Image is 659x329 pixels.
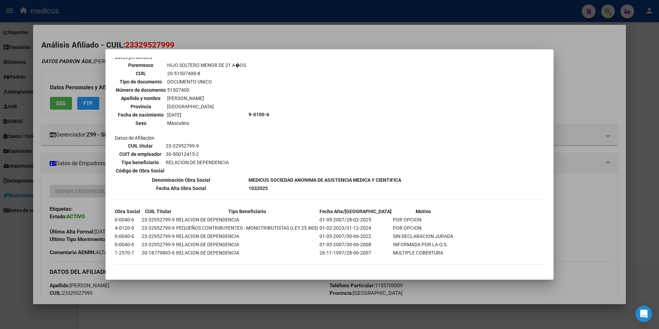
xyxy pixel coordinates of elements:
td: HIJO SOLTERO MENOR DE 21 A�OS [167,61,246,69]
td: 23-32952799-9 [141,241,175,248]
td: RELACION DE DEPENDENCIA [176,241,318,248]
th: Número de documento [115,86,166,94]
td: 0-0040-6 [114,232,141,240]
td: 23-32952799-9 [141,232,175,240]
b: 9-0100-6 [249,112,269,117]
td: 23-32952799-9 [141,216,175,223]
td: POR OPCION [393,216,454,223]
th: CUIL [115,70,166,77]
td: SIN DECLARACION JURADA [393,232,454,240]
td: 23-32952799-9 [141,224,175,232]
th: Fecha Alta/[GEOGRAPHIC_DATA] [319,208,392,215]
td: RELACION DE DEPENDENCIA [176,232,318,240]
th: Tipo Beneficiario [176,208,318,215]
td: 51507400 [167,86,246,94]
td: [GEOGRAPHIC_DATA] [167,103,246,110]
td: 26-11-1997/28-06-2007 [319,249,392,257]
td: 0-0040-6 [114,241,141,248]
td: Masculino [167,119,246,127]
th: Parentesco [115,61,166,69]
td: RELACION DE DEPENDENCIA [176,249,318,257]
td: Datos personales Datos de Afiliación [114,53,247,176]
td: DOCUMENTO UNICO [167,78,246,86]
td: INFORMADA POR LA O.S. [393,241,454,248]
td: POR OPCION [393,224,454,232]
td: 01-05-2007/28-02-2025 [319,216,392,223]
th: Obra Social [114,208,141,215]
th: Provincia [115,103,166,110]
td: [DATE] [167,111,246,119]
td: RELACION DE DEPENDENCIA [165,159,229,166]
td: 30-50012415-2 [165,150,229,158]
td: RELACION DE DEPENDENCIA [176,216,318,223]
td: 20-18779803-6 [141,249,175,257]
div: Open Intercom Messenger [636,306,652,322]
b: 1032025 [249,186,268,191]
td: 01-05-2007/30-06-2022 [319,232,392,240]
td: 23-32952799-9 [165,142,229,150]
th: Apellido y nombre [115,94,166,102]
th: Tipo beneficiario [115,159,165,166]
td: PEQUEÑOS CONTRIBUYENTES - MONOTRIBUTISTAS (LEY 25.865) [176,224,318,232]
th: Fecha Alta Obra Social [114,185,247,192]
td: MULTIPLE COBERTURA [393,249,454,257]
th: Fecha de nacimiento [115,111,166,119]
th: CUIT de empleador [115,150,165,158]
th: Código de Obra Social [115,167,165,175]
th: CUIL Titular [141,208,175,215]
td: 20-51507400-8 [167,70,246,77]
td: 0-0040-6 [114,216,141,223]
td: [PERSON_NAME] [167,94,246,102]
b: MEDICUS SOCIEDAD ANONIMA DE ASISTENCIA MEDICA Y CIENTIFICA [249,177,401,183]
th: Tipo de documento [115,78,166,86]
th: Sexo [115,119,166,127]
td: 01-05-2007/30-06-2008 [319,241,392,248]
td: 01-02-2023/31-12-2024 [319,224,392,232]
th: Denominación Obra Social [114,176,247,184]
td: 4-0120-9 [114,224,141,232]
th: Motivo [393,208,454,215]
th: CUIL titular [115,142,165,150]
td: 1-2570-7 [114,249,141,257]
